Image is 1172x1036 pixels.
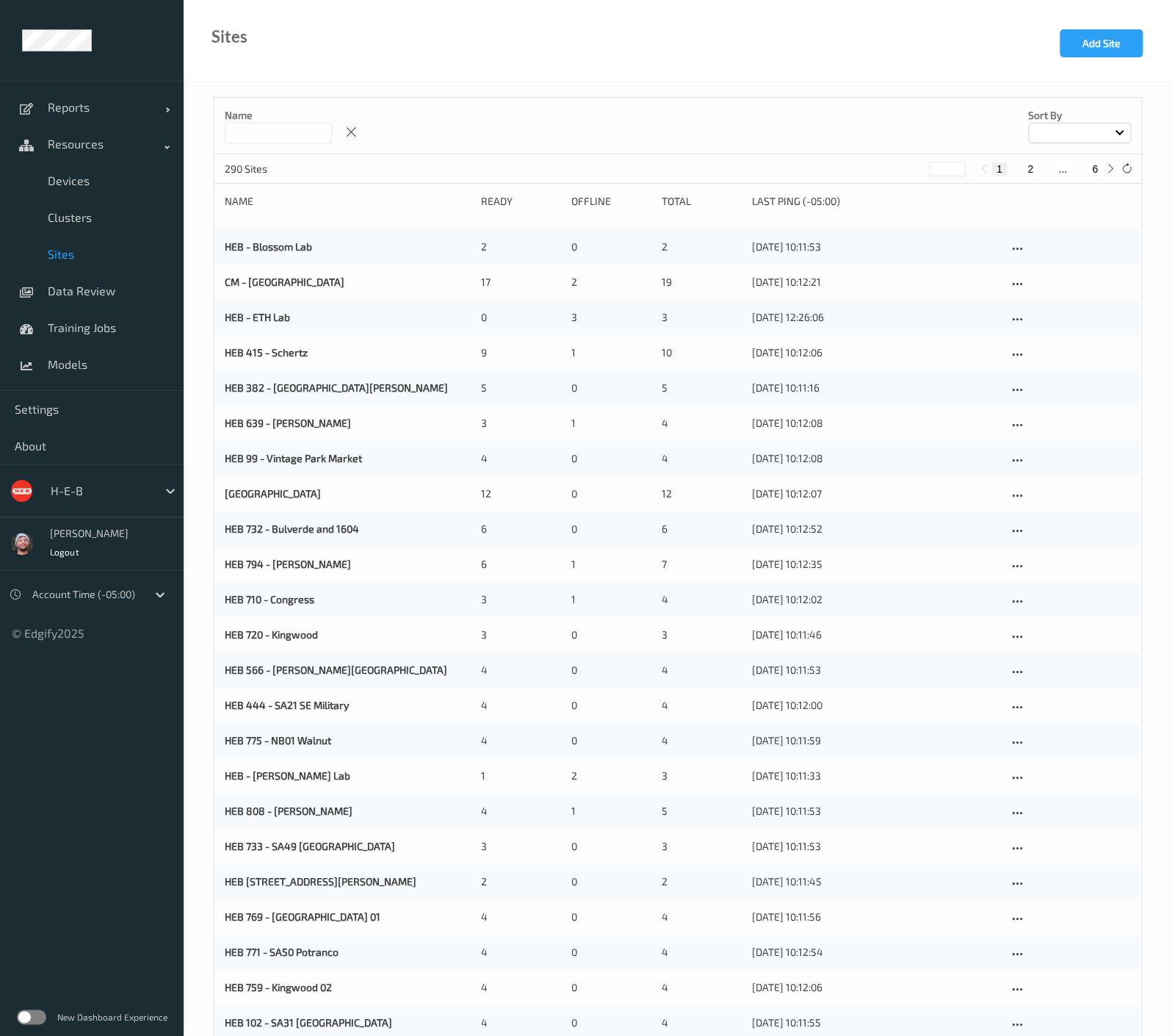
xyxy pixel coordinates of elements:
[752,345,998,360] div: [DATE] 10:12:06
[662,1015,742,1030] div: 4
[752,486,998,501] div: [DATE] 10:12:07
[225,194,471,209] div: Name
[662,910,742,924] div: 4
[571,345,651,360] div: 1
[481,240,561,254] div: 2
[225,840,395,852] a: HEB 733 - SA49 [GEOGRAPHIC_DATA]
[225,311,290,323] a: HEB - ETH Lab
[662,627,742,642] div: 3
[571,275,651,289] div: 2
[481,980,561,995] div: 4
[225,108,332,123] p: Name
[481,945,561,960] div: 4
[225,162,335,176] p: 290 Sites
[662,451,742,466] div: 4
[225,417,351,429] a: HEB 639 - [PERSON_NAME]
[662,194,742,209] div: Total
[225,699,349,711] a: HEB 444 - SA21 SE Military
[225,946,339,958] a: HEB 771 - SA50 Potranco
[571,486,651,501] div: 0
[752,769,998,783] div: [DATE] 10:11:33
[481,910,561,924] div: 4
[752,522,998,536] div: [DATE] 10:12:52
[481,310,561,325] div: 0
[225,522,359,535] a: HEB 732 - Bulverde and 1604
[225,910,380,923] a: HEB 769 - [GEOGRAPHIC_DATA] 01
[662,381,742,395] div: 5
[571,733,651,748] div: 0
[752,275,998,289] div: [DATE] 10:12:21
[662,486,742,501] div: 12
[225,381,448,394] a: HEB 382 - [GEOGRAPHIC_DATA][PERSON_NAME]
[481,874,561,889] div: 2
[571,416,651,431] div: 1
[662,275,742,289] div: 19
[571,1015,651,1030] div: 0
[571,910,651,924] div: 0
[571,522,651,536] div: 0
[1028,108,1131,123] p: Sort by
[1054,162,1071,176] button: ...
[662,980,742,995] div: 4
[662,240,742,254] div: 2
[481,627,561,642] div: 3
[481,804,561,819] div: 4
[662,557,742,572] div: 7
[571,663,651,677] div: 0
[752,240,998,254] div: [DATE] 10:11:53
[481,275,561,289] div: 17
[225,593,314,605] a: HEB 710 - Congress
[211,29,247,44] div: Sites
[1023,162,1038,176] button: 2
[571,874,651,889] div: 0
[662,733,742,748] div: 4
[481,839,561,854] div: 3
[481,592,561,607] div: 3
[481,416,561,431] div: 3
[1088,162,1102,176] button: 6
[571,839,651,854] div: 0
[662,663,742,677] div: 4
[662,310,742,325] div: 3
[752,698,998,713] div: [DATE] 10:12:00
[752,557,998,572] div: [DATE] 10:12:35
[752,839,998,854] div: [DATE] 10:11:53
[752,310,998,325] div: [DATE] 12:26:06
[992,162,1007,176] button: 1
[571,194,651,209] div: Offline
[662,416,742,431] div: 4
[481,698,561,713] div: 4
[752,733,998,748] div: [DATE] 10:11:59
[662,769,742,783] div: 3
[752,627,998,642] div: [DATE] 10:11:46
[571,592,651,607] div: 1
[481,733,561,748] div: 4
[225,1016,392,1029] a: HEB 102 - SA31 [GEOGRAPHIC_DATA]
[481,1015,561,1030] div: 4
[225,769,350,782] a: HEB - [PERSON_NAME] Lab
[225,628,318,641] a: HEB 720 - Kingwood
[571,769,651,783] div: 2
[571,557,651,572] div: 1
[752,804,998,819] div: [DATE] 10:11:53
[481,381,561,395] div: 5
[481,663,561,677] div: 4
[662,698,742,713] div: 4
[752,381,998,395] div: [DATE] 10:11:16
[752,945,998,960] div: [DATE] 10:12:54
[571,451,651,466] div: 0
[225,663,447,676] a: HEB 566 - [PERSON_NAME][GEOGRAPHIC_DATA]
[225,734,331,747] a: HEB 775 - NB01 Walnut
[571,310,651,325] div: 3
[481,451,561,466] div: 4
[662,592,742,607] div: 4
[662,874,742,889] div: 2
[571,627,651,642] div: 0
[752,663,998,677] div: [DATE] 10:11:53
[225,875,416,888] a: HEB [STREET_ADDRESS][PERSON_NAME]
[752,1015,998,1030] div: [DATE] 10:11:55
[225,240,312,253] a: HEB - Blossom Lab
[752,874,998,889] div: [DATE] 10:11:45
[481,194,561,209] div: Ready
[662,345,742,360] div: 10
